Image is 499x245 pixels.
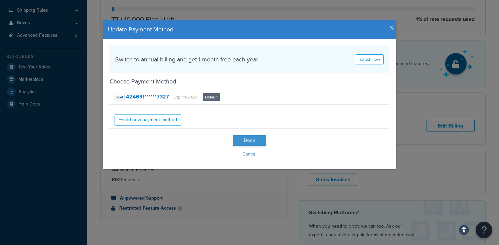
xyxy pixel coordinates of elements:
[233,135,266,146] input: Done
[174,94,197,100] small: Exp. 10/2029
[115,94,125,100] img: visa.png
[356,54,384,64] a: Switch now
[203,93,220,101] span: Default
[108,25,391,34] h4: Update Payment Method
[115,114,181,126] a: add new payment method
[115,55,259,64] h4: Switch to annual billing and get 1 month free each year.
[110,149,389,159] button: Cancel
[110,77,389,86] h4: Choose Payment Method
